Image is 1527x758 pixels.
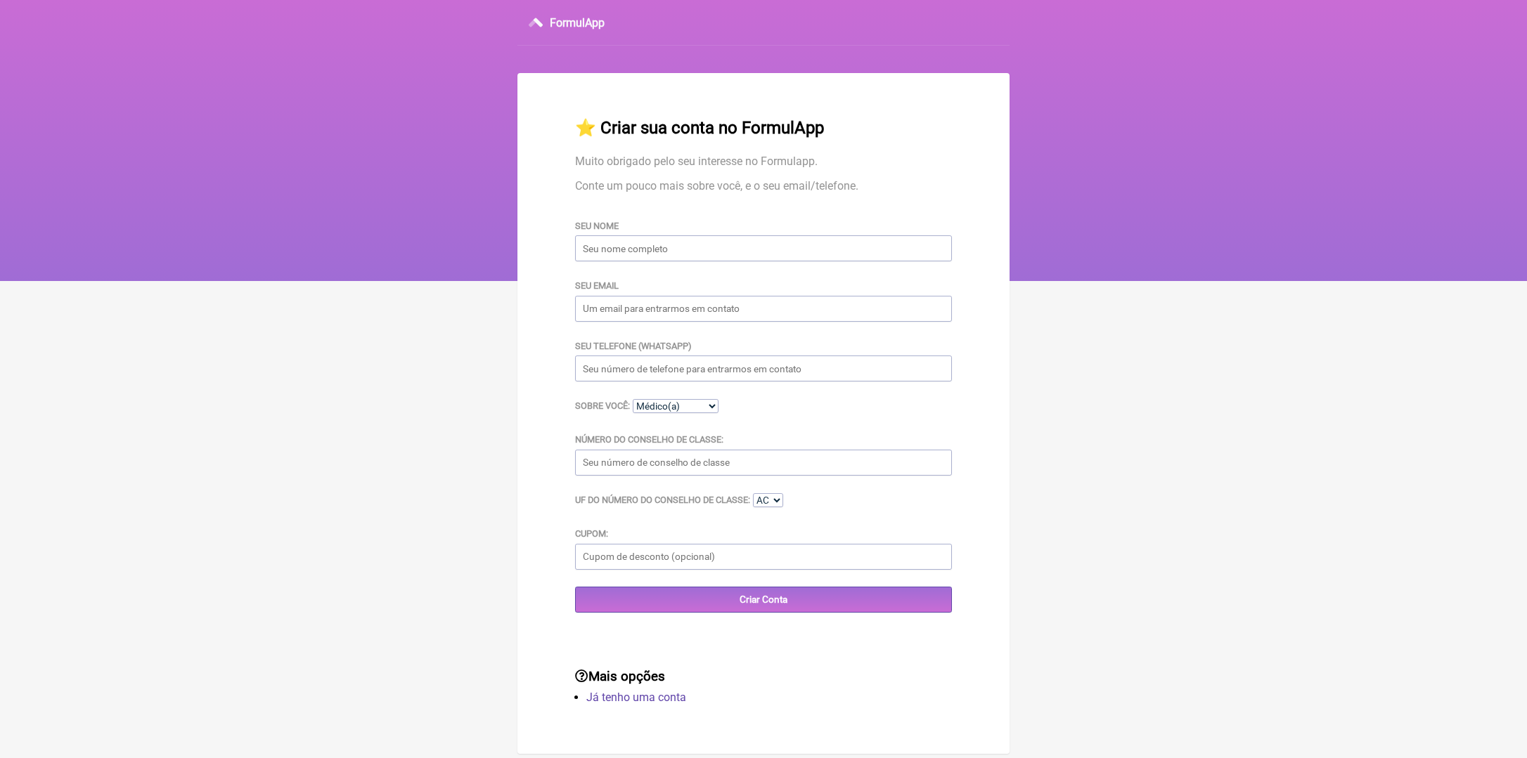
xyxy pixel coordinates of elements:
input: Criar Conta [575,587,952,613]
input: Cupom de desconto (opcional) [575,544,952,570]
h2: ⭐️ Criar sua conta no FormulApp [575,118,952,138]
input: Um email para entrarmos em contato [575,296,952,322]
h3: Mais opções [575,669,952,684]
a: Já tenho uma conta [586,691,686,704]
label: Número do Conselho de Classe: [575,434,723,445]
input: Seu nome completo [575,235,952,261]
input: Seu número de telefone para entrarmos em contato [575,355,952,381]
label: Seu telefone (WhatsApp) [575,341,691,351]
label: UF do Número do Conselho de Classe: [575,495,750,505]
label: Seu email [575,280,619,291]
label: Cupom: [575,528,608,539]
label: Seu nome [575,221,619,231]
p: Muito obrigado pelo seu interesse no Formulapp. [575,155,952,168]
label: Sobre você: [575,400,630,411]
h3: FormulApp [550,16,605,30]
input: Seu número de conselho de classe [575,450,952,476]
p: Conte um pouco mais sobre você, e o seu email/telefone. [575,179,952,192]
